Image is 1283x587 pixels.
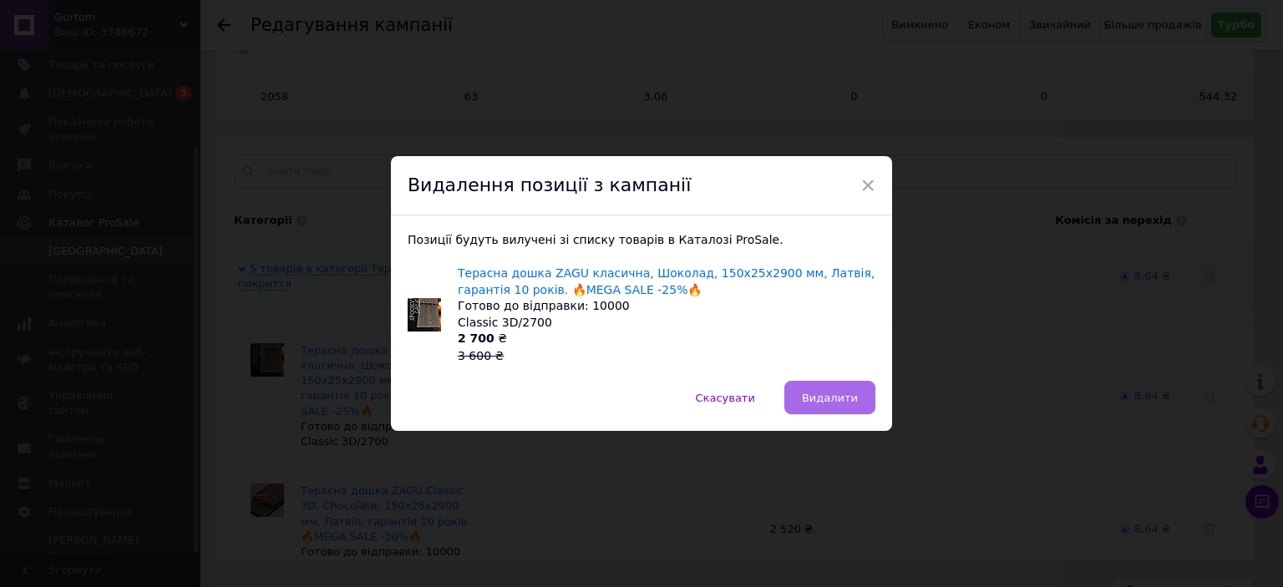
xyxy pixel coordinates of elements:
[458,331,494,345] b: 2 700
[802,392,858,404] span: Видалити
[860,171,875,200] span: ×
[458,266,875,296] a: Терасна дошка ZAGU класична, Шоколад, 150х25х2900 мм, Латвія, гарантія 10 років. 🔥MEGA SALE -25%🔥
[458,298,875,315] div: Готово до відправки: 10000
[696,392,755,404] span: Скасувати
[458,331,875,364] div: ₴
[408,298,441,331] img: Терасна дошка ZAGU класична, Шоколад, 150х25х2900 мм, Латвія, гарантія 10 років. 🔥MEGA SALE -25%🔥
[391,156,892,216] div: Видалення позиції з кампанії
[784,381,875,414] button: Видалити
[458,316,552,329] span: Classic 3D/2700
[678,381,773,414] button: Скасувати
[458,349,504,362] span: 3 600 ₴
[391,215,892,381] div: Позиції будуть вилучені зі списку товарів в Каталозі ProSale.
